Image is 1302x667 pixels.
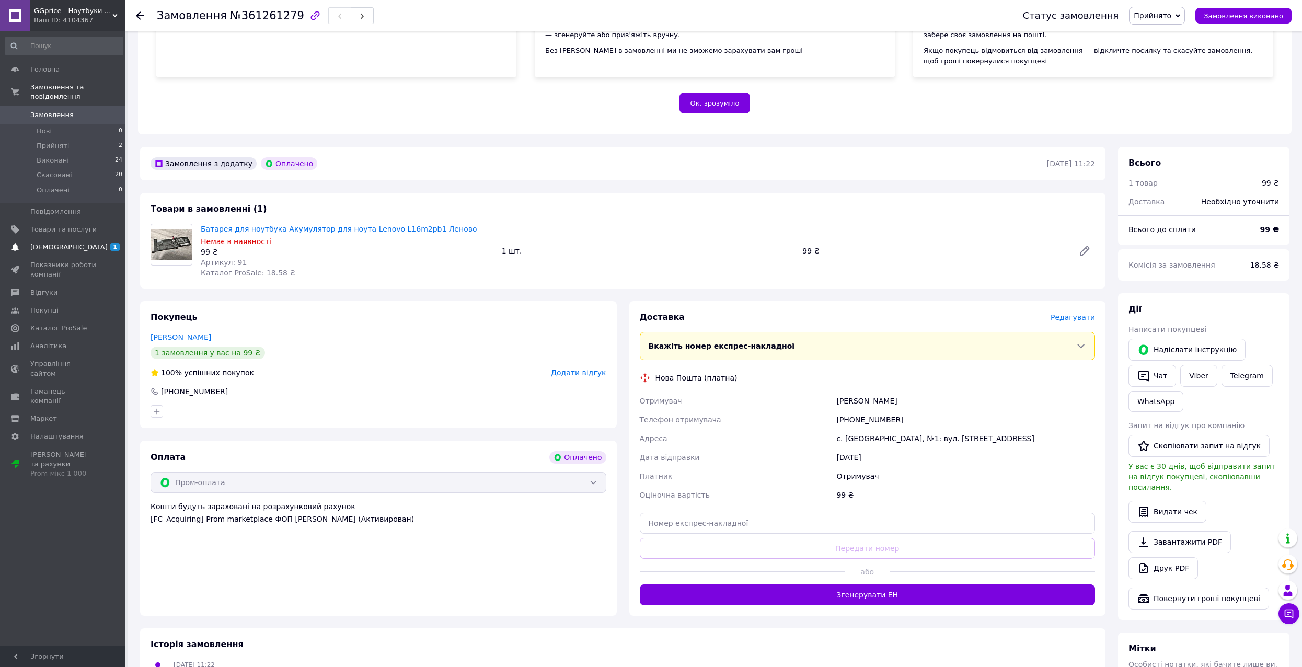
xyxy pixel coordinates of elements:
[119,186,122,195] span: 0
[549,451,606,464] div: Оплачено
[640,453,700,462] span: Дата відправки
[151,347,265,359] div: 1 замовлення у вас на 99 ₴
[30,207,81,216] span: Повідомлення
[151,204,267,214] span: Товари в замовленні (1)
[151,312,198,322] span: Покупець
[201,237,271,246] span: Немає в наявності
[30,260,97,279] span: Показники роботи компанії
[834,467,1097,486] div: Отримувач
[30,387,97,406] span: Гаманець компанії
[151,157,257,170] div: Замовлення з додатку
[640,584,1096,605] button: Згенерувати ЕН
[161,369,182,377] span: 100%
[834,392,1097,410] div: [PERSON_NAME]
[37,186,70,195] span: Оплачені
[834,429,1097,448] div: с. [GEOGRAPHIC_DATA], №1: вул. [STREET_ADDRESS]
[151,501,606,524] div: Кошти будуть зараховані на розрахунковий рахунок
[30,324,87,333] span: Каталог ProSale
[34,16,125,25] div: Ваш ID: 4104367
[679,93,751,113] button: Ок, зрозуміло
[845,567,890,577] span: або
[1047,159,1095,168] time: [DATE] 11:22
[151,452,186,462] span: Оплата
[201,269,295,277] span: Каталог ProSale: 18.58 ₴
[1128,421,1245,430] span: Запит на відгук про компанію
[1134,11,1171,20] span: Прийнято
[30,414,57,423] span: Маркет
[640,491,710,499] span: Оціночна вартість
[640,312,685,322] span: Доставка
[1023,10,1119,21] div: Статус замовлення
[1128,179,1158,187] span: 1 товар
[157,9,227,22] span: Замовлення
[110,243,120,251] span: 1
[119,126,122,136] span: 0
[640,513,1096,534] input: Номер експрес-накладної
[834,486,1097,504] div: 99 ₴
[30,450,97,479] span: [PERSON_NAME] та рахунки
[34,6,112,16] span: GGprice - Ноутбуки для ігр, навчання, розваг. З гарантією!
[151,367,254,378] div: успішних покупок
[1128,304,1142,314] span: Дії
[1128,557,1198,579] a: Друк PDF
[653,373,740,383] div: Нова Пошта (платна)
[30,469,97,478] div: Prom мікс 1 000
[37,170,72,180] span: Скасовані
[1128,531,1231,553] a: Завантажити PDF
[30,65,60,74] span: Головна
[261,157,317,170] div: Оплачено
[1195,8,1292,24] button: Замовлення виконано
[160,386,229,397] div: [PHONE_NUMBER]
[640,472,673,480] span: Платник
[30,341,66,351] span: Аналітика
[545,45,884,56] div: Без [PERSON_NAME] в замовленні ми не зможемо зарахувати вам гроші
[5,37,123,55] input: Пошук
[30,110,74,120] span: Замовлення
[119,141,122,151] span: 2
[151,639,244,649] span: Історія замовлення
[1128,501,1206,523] button: Видати чек
[37,141,69,151] span: Прийняті
[1260,225,1279,234] b: 99 ₴
[30,432,84,441] span: Налаштування
[151,229,192,260] img: Батарея для ноутбука Акумулятор для ноута Lenovo L16m2pb1 Леново
[30,243,108,252] span: [DEMOGRAPHIC_DATA]
[1128,225,1196,234] span: Всього до сплати
[798,244,1070,258] div: 99 ₴
[924,45,1263,66] div: Якщо покупець відмовиться від замовлення — відкличте посилку та скасуйте замовлення, щоб гроші по...
[30,306,59,315] span: Покупці
[640,416,721,424] span: Телефон отримувача
[649,342,795,350] span: Вкажіть номер експрес-накладної
[1128,462,1275,491] span: У вас є 30 днів, щоб відправити запит на відгук покупцеві, скопіювавши посилання.
[230,9,304,22] span: №361261279
[30,83,125,101] span: Замовлення та повідомлення
[115,156,122,165] span: 24
[1204,12,1283,20] span: Замовлення виконано
[115,170,122,180] span: 20
[1180,365,1217,387] a: Viber
[1195,190,1285,213] div: Необхідно уточнити
[1222,365,1273,387] a: Telegram
[1128,588,1269,609] button: Повернути гроші покупцеві
[30,359,97,378] span: Управління сайтом
[201,225,477,233] a: Батарея для ноутбука Акумулятор для ноута Lenovo L16m2pb1 Леново
[1128,261,1215,269] span: Комісія за замовлення
[30,288,57,297] span: Відгуки
[1262,178,1279,188] div: 99 ₴
[1051,313,1095,321] span: Редагувати
[1128,158,1161,168] span: Всього
[37,156,69,165] span: Виконані
[551,369,606,377] span: Додати відгук
[1128,643,1156,653] span: Мітки
[1128,325,1206,333] span: Написати покупцеві
[1278,603,1299,624] button: Чат з покупцем
[201,247,493,257] div: 99 ₴
[37,126,52,136] span: Нові
[1128,435,1270,457] button: Скопіювати запит на відгук
[1250,261,1279,269] span: 18.58 ₴
[30,225,97,234] span: Товари та послуги
[201,258,247,267] span: Артикул: 91
[640,397,682,405] span: Отримувач
[136,10,144,21] div: Повернутися назад
[690,99,740,107] span: Ок, зрозуміло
